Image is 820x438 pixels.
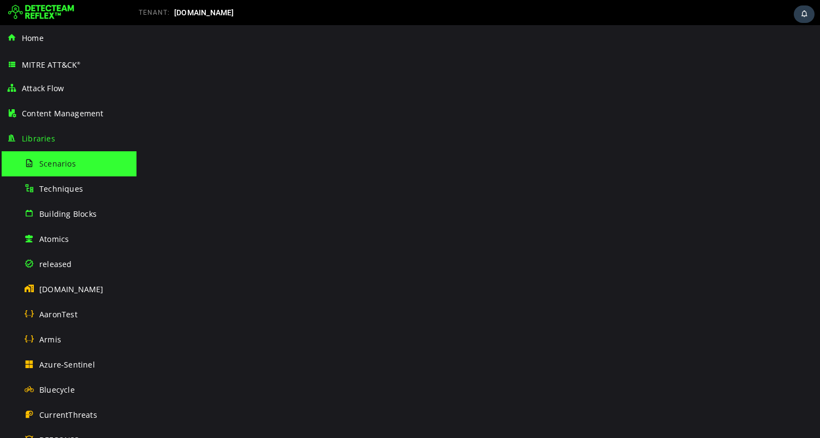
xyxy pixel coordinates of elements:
[39,410,97,420] span: CurrentThreats
[39,309,78,319] span: AaronTest
[22,133,55,144] span: Libraries
[22,83,64,93] span: Attack Flow
[139,9,170,16] span: TENANT:
[39,234,69,244] span: Atomics
[39,158,76,169] span: Scenarios
[39,384,75,395] span: Bluecycle
[22,33,44,43] span: Home
[22,60,81,70] span: MITRE ATT&CK
[39,359,95,370] span: Azure-Sentinel
[39,184,83,194] span: Techniques
[174,8,234,17] span: [DOMAIN_NAME]
[794,5,815,23] div: Task Notifications
[39,284,104,294] span: [DOMAIN_NAME]
[39,209,97,219] span: Building Blocks
[22,108,104,119] span: Content Management
[77,61,80,66] sup: ®
[8,4,74,21] img: Detecteam logo
[39,334,61,345] span: Armis
[39,259,72,269] span: released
